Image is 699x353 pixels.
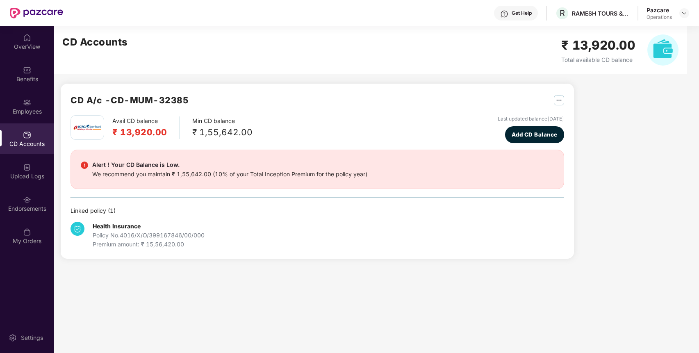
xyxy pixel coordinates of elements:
[72,122,103,133] img: icici.png
[647,6,672,14] div: Pazcare
[23,34,31,42] img: svg+xml;base64,PHN2ZyBpZD0iSG9tZSIgeG1sbnM9Imh0dHA6Ly93d3cudzMub3JnLzIwMDAvc3ZnIiB3aWR0aD0iMjAiIG...
[23,163,31,171] img: svg+xml;base64,PHN2ZyBpZD0iVXBsb2FkX0xvZ3MiIGRhdGEtbmFtZT0iVXBsb2FkIExvZ3MiIHhtbG5zPSJodHRwOi8vd3...
[500,10,508,18] img: svg+xml;base64,PHN2ZyBpZD0iSGVscC0zMngzMiIgeG1sbnM9Imh0dHA6Ly93d3cudzMub3JnLzIwMDAvc3ZnIiB3aWR0aD...
[23,196,31,204] img: svg+xml;base64,PHN2ZyBpZD0iRW5kb3JzZW1lbnRzIiB4bWxucz0iaHR0cDovL3d3dy53My5vcmcvMjAwMC9zdmciIHdpZH...
[71,206,564,215] div: Linked policy ( 1 )
[81,162,88,169] img: svg+xml;base64,PHN2ZyBpZD0iRGFuZ2VyX2FsZXJ0IiBkYXRhLW5hbWU9IkRhbmdlciBhbGVydCIgeG1sbnM9Imh0dHA6Ly...
[71,93,189,107] h2: CD A/c - CD-MUM-32385
[93,223,141,230] b: Health Insurance
[561,56,633,63] span: Total available CD balance
[10,8,63,18] img: New Pazcare Logo
[512,130,558,139] span: Add CD Balance
[112,116,180,139] div: Avail CD balance
[647,34,679,66] img: svg+xml;base64,PHN2ZyB4bWxucz0iaHR0cDovL3d3dy53My5vcmcvMjAwMC9zdmciIHhtbG5zOnhsaW5rPSJodHRwOi8vd3...
[572,9,629,17] div: RAMESH TOURS & TRAVELS PRIVATE LIMITED
[62,34,128,50] h2: CD Accounts
[23,131,31,139] img: svg+xml;base64,PHN2ZyBpZD0iQ0RfQWNjb3VudHMiIGRhdGEtbmFtZT0iQ0QgQWNjb3VudHMiIHhtbG5zPSJodHRwOi8vd3...
[112,125,167,139] h2: ₹ 13,920.00
[681,10,688,16] img: svg+xml;base64,PHN2ZyBpZD0iRHJvcGRvd24tMzJ4MzIiIHhtbG5zPSJodHRwOi8vd3d3LnczLm9yZy8yMDAwL3N2ZyIgd2...
[561,36,635,55] h2: ₹ 13,920.00
[23,228,31,236] img: svg+xml;base64,PHN2ZyBpZD0iTXlfT3JkZXJzIiBkYXRhLW5hbWU9Ik15IE9yZGVycyIgeG1sbnM9Imh0dHA6Ly93d3cudz...
[192,116,253,139] div: Min CD balance
[23,98,31,107] img: svg+xml;base64,PHN2ZyBpZD0iRW1wbG95ZWVzIiB4bWxucz0iaHR0cDovL3d3dy53My5vcmcvMjAwMC9zdmciIHdpZHRoPS...
[192,125,253,139] div: ₹ 1,55,642.00
[92,170,367,179] div: We recommend you maintain ₹ 1,55,642.00 (10% of your Total Inception Premium for the policy year)
[23,66,31,74] img: svg+xml;base64,PHN2ZyBpZD0iQmVuZWZpdHMiIHhtbG5zPSJodHRwOi8vd3d3LnczLm9yZy8yMDAwL3N2ZyIgd2lkdGg9Ij...
[18,334,46,342] div: Settings
[498,115,564,123] div: Last updated balance [DATE]
[92,160,367,170] div: Alert ! Your CD Balance is Low.
[505,126,564,143] button: Add CD Balance
[93,240,205,249] div: Premium amount: ₹ 15,56,420.00
[71,222,84,236] img: svg+xml;base64,PHN2ZyB4bWxucz0iaHR0cDovL3d3dy53My5vcmcvMjAwMC9zdmciIHdpZHRoPSIzNCIgaGVpZ2h0PSIzNC...
[93,231,205,240] div: Policy No. 4016/X/O/399167846/00/000
[9,334,17,342] img: svg+xml;base64,PHN2ZyBpZD0iU2V0dGluZy0yMHgyMCIgeG1sbnM9Imh0dHA6Ly93d3cudzMub3JnLzIwMDAvc3ZnIiB3aW...
[647,14,672,20] div: Operations
[554,95,564,105] img: svg+xml;base64,PHN2ZyB4bWxucz0iaHR0cDovL3d3dy53My5vcmcvMjAwMC9zdmciIHdpZHRoPSIyNSIgaGVpZ2h0PSIyNS...
[512,10,532,16] div: Get Help
[560,8,565,18] span: R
